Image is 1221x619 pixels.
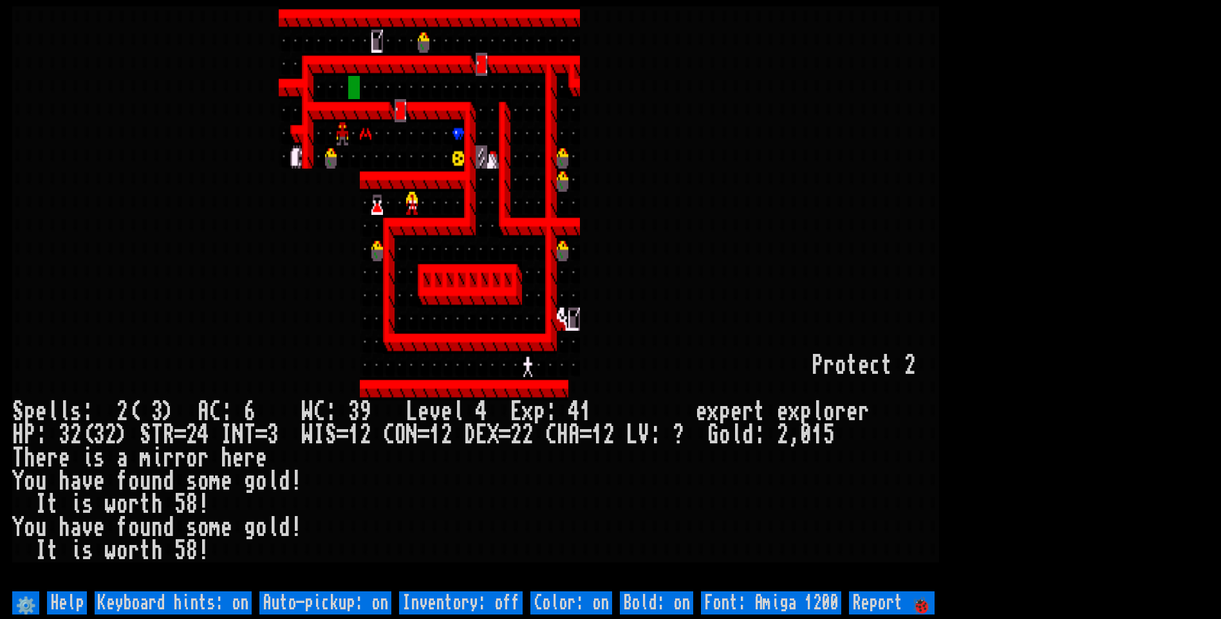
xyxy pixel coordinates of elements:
[348,400,360,423] div: 3
[325,400,337,423] div: :
[337,423,348,447] div: =
[800,400,812,423] div: p
[35,400,47,423] div: e
[95,591,252,614] input: Keyboard hints: on
[221,423,232,447] div: I
[12,447,24,470] div: T
[707,423,719,447] div: G
[522,423,534,447] div: 2
[35,493,47,516] div: I
[348,423,360,447] div: 1
[788,400,800,423] div: x
[638,423,649,447] div: V
[290,516,302,539] div: !
[568,423,580,447] div: A
[24,423,35,447] div: P
[128,493,140,516] div: r
[35,423,47,447] div: :
[418,400,429,423] div: e
[117,447,128,470] div: a
[70,516,82,539] div: a
[777,400,788,423] div: e
[395,423,406,447] div: O
[174,423,186,447] div: =
[279,470,290,493] div: d
[35,470,47,493] div: u
[846,354,858,377] div: t
[35,516,47,539] div: u
[59,516,70,539] div: h
[464,423,476,447] div: D
[580,400,592,423] div: 1
[198,493,209,516] div: !
[221,447,232,470] div: h
[580,423,592,447] div: =
[12,591,39,614] input: ⚙️
[626,423,638,447] div: L
[259,591,391,614] input: Auto-pickup: on
[82,539,93,562] div: s
[441,423,452,447] div: 2
[105,423,117,447] div: 2
[823,423,835,447] div: 5
[701,591,841,614] input: Font: Amiga 1200
[151,423,163,447] div: T
[93,447,105,470] div: s
[70,493,82,516] div: i
[592,423,603,447] div: 1
[59,400,70,423] div: l
[221,470,232,493] div: e
[476,423,487,447] div: E
[904,354,916,377] div: 2
[93,470,105,493] div: e
[313,423,325,447] div: I
[117,423,128,447] div: )
[12,400,24,423] div: S
[151,470,163,493] div: n
[846,400,858,423] div: e
[244,423,256,447] div: T
[12,470,24,493] div: Y
[858,354,870,377] div: e
[12,423,24,447] div: H
[534,400,545,423] div: p
[209,400,221,423] div: C
[267,470,279,493] div: l
[163,447,174,470] div: r
[151,493,163,516] div: h
[174,493,186,516] div: 5
[163,400,174,423] div: )
[47,400,59,423] div: l
[557,423,568,447] div: H
[719,423,731,447] div: o
[731,400,742,423] div: e
[499,423,510,447] div: =
[406,400,418,423] div: L
[399,591,523,614] input: Inventory: off
[82,493,93,516] div: s
[24,400,35,423] div: p
[441,400,452,423] div: e
[117,493,128,516] div: o
[530,591,612,614] input: Color: on
[673,423,684,447] div: ?
[140,470,151,493] div: u
[858,400,870,423] div: r
[93,516,105,539] div: e
[742,400,754,423] div: r
[719,400,731,423] div: p
[754,400,765,423] div: t
[140,447,151,470] div: m
[777,423,788,447] div: 2
[93,423,105,447] div: 3
[870,354,881,377] div: c
[221,400,232,423] div: :
[256,470,267,493] div: o
[151,516,163,539] div: n
[186,493,198,516] div: 8
[522,400,534,423] div: x
[186,470,198,493] div: s
[198,516,209,539] div: o
[35,447,47,470] div: e
[209,470,221,493] div: m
